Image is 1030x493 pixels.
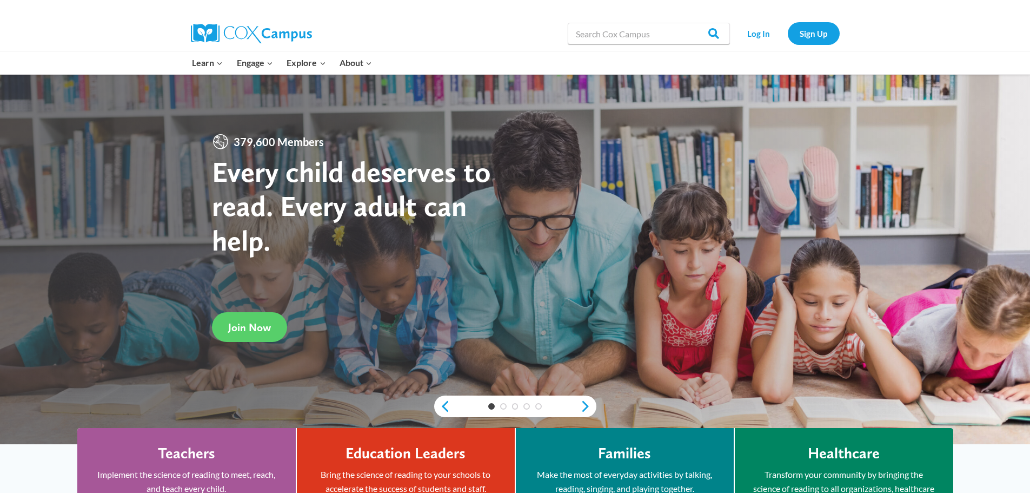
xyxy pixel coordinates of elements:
[185,51,379,74] nav: Primary Navigation
[434,396,596,417] div: content slider buttons
[808,444,880,463] h4: Healthcare
[512,403,519,410] a: 3
[340,56,372,70] span: About
[488,403,495,410] a: 1
[229,133,328,150] span: 379,600 Members
[192,56,223,70] span: Learn
[237,56,273,70] span: Engage
[788,22,840,44] a: Sign Up
[212,312,287,342] a: Join Now
[158,444,215,463] h4: Teachers
[500,403,507,410] a: 2
[735,22,782,44] a: Log In
[568,23,730,44] input: Search Cox Campus
[191,24,312,43] img: Cox Campus
[523,403,530,410] a: 4
[598,444,651,463] h4: Families
[535,403,542,410] a: 5
[434,400,450,413] a: previous
[580,400,596,413] a: next
[735,22,840,44] nav: Secondary Navigation
[345,444,466,463] h4: Education Leaders
[212,154,491,258] strong: Every child deserves to read. Every adult can help.
[228,321,271,334] span: Join Now
[287,56,325,70] span: Explore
